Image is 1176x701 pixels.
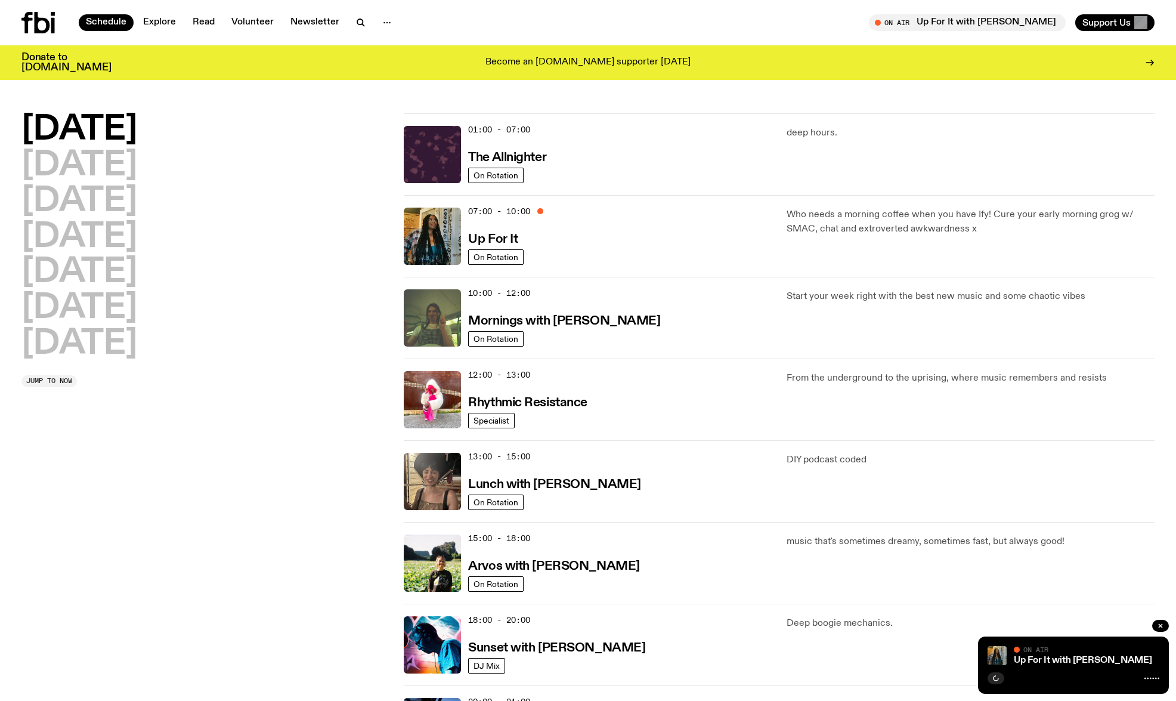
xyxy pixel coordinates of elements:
a: Lunch with [PERSON_NAME] [468,476,640,491]
span: 01:00 - 07:00 [468,124,530,135]
a: DJ Mix [468,658,505,674]
img: Ify - a Brown Skin girl with black braided twists, looking up to the side with her tongue stickin... [404,208,461,265]
h3: The Allnighter [468,152,546,164]
a: Volunteer [224,14,281,31]
a: Schedule [79,14,134,31]
button: [DATE] [21,328,137,361]
button: On AirUp For It with [PERSON_NAME] [869,14,1066,31]
span: 07:00 - 10:00 [468,206,530,217]
h3: Up For It [468,233,518,246]
img: Ify - a Brown Skin girl with black braided twists, looking up to the side with her tongue stickin... [988,646,1007,665]
img: Simon Caldwell stands side on, looking downwards. He has headphones on. Behind him is a brightly ... [404,616,461,674]
h3: Mornings with [PERSON_NAME] [468,315,660,328]
span: DJ Mix [474,661,500,670]
p: music that's sometimes dreamy, sometimes fast, but always good! [787,535,1155,549]
a: Explore [136,14,183,31]
span: Specialist [474,416,509,425]
a: On Rotation [468,249,524,265]
a: Up For It with [PERSON_NAME] [1014,656,1152,665]
img: Attu crouches on gravel in front of a brown wall. They are wearing a white fur coat with a hood, ... [404,371,461,428]
span: On Rotation [474,498,518,507]
a: Sunset with [PERSON_NAME] [468,640,645,654]
img: Jim Kretschmer in a really cute outfit with cute braids, standing on a train holding up a peace s... [404,289,461,347]
span: 12:00 - 13:00 [468,369,530,381]
a: Newsletter [283,14,346,31]
span: 18:00 - 20:00 [468,614,530,626]
h3: Lunch with [PERSON_NAME] [468,478,640,491]
h3: Arvos with [PERSON_NAME] [468,560,639,573]
p: deep hours. [787,126,1155,140]
span: 10:00 - 12:00 [468,288,530,299]
p: DIY podcast coded [787,453,1155,467]
p: Deep boogie mechanics. [787,616,1155,631]
h3: Donate to [DOMAIN_NAME] [21,53,112,73]
button: [DATE] [21,292,137,325]
span: On Air [1023,646,1048,653]
img: Bri is smiling and wearing a black t-shirt. She is standing in front of a lush, green field. Ther... [404,535,461,592]
p: From the underground to the uprising, where music remembers and resists [787,371,1155,385]
button: [DATE] [21,113,137,147]
a: On Rotation [468,331,524,347]
a: Mornings with [PERSON_NAME] [468,313,660,328]
a: On Rotation [468,576,524,592]
span: On Rotation [474,252,518,261]
a: On Rotation [468,168,524,183]
span: On Rotation [474,579,518,588]
span: 15:00 - 18:00 [468,533,530,544]
a: Arvos with [PERSON_NAME] [468,558,639,573]
span: On Rotation [474,334,518,343]
button: Jump to now [21,375,77,387]
span: Jump to now [26,378,72,384]
a: Rhythmic Resistance [468,394,587,409]
p: Who needs a morning coffee when you have Ify! Cure your early morning grog w/ SMAC, chat and extr... [787,208,1155,236]
h3: Rhythmic Resistance [468,397,587,409]
a: Read [185,14,222,31]
button: [DATE] [21,185,137,218]
p: Start your week right with the best new music and some chaotic vibes [787,289,1155,304]
button: [DATE] [21,256,137,289]
p: Become an [DOMAIN_NAME] supporter [DATE] [485,57,691,68]
a: Up For It [468,231,518,246]
a: On Rotation [468,495,524,510]
span: 13:00 - 15:00 [468,451,530,462]
a: Specialist [468,413,515,428]
span: Support Us [1082,17,1131,28]
button: [DATE] [21,149,137,183]
button: Support Us [1075,14,1155,31]
a: The Allnighter [468,149,546,164]
button: [DATE] [21,221,137,254]
span: On Rotation [474,171,518,180]
h3: Sunset with [PERSON_NAME] [468,642,645,654]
